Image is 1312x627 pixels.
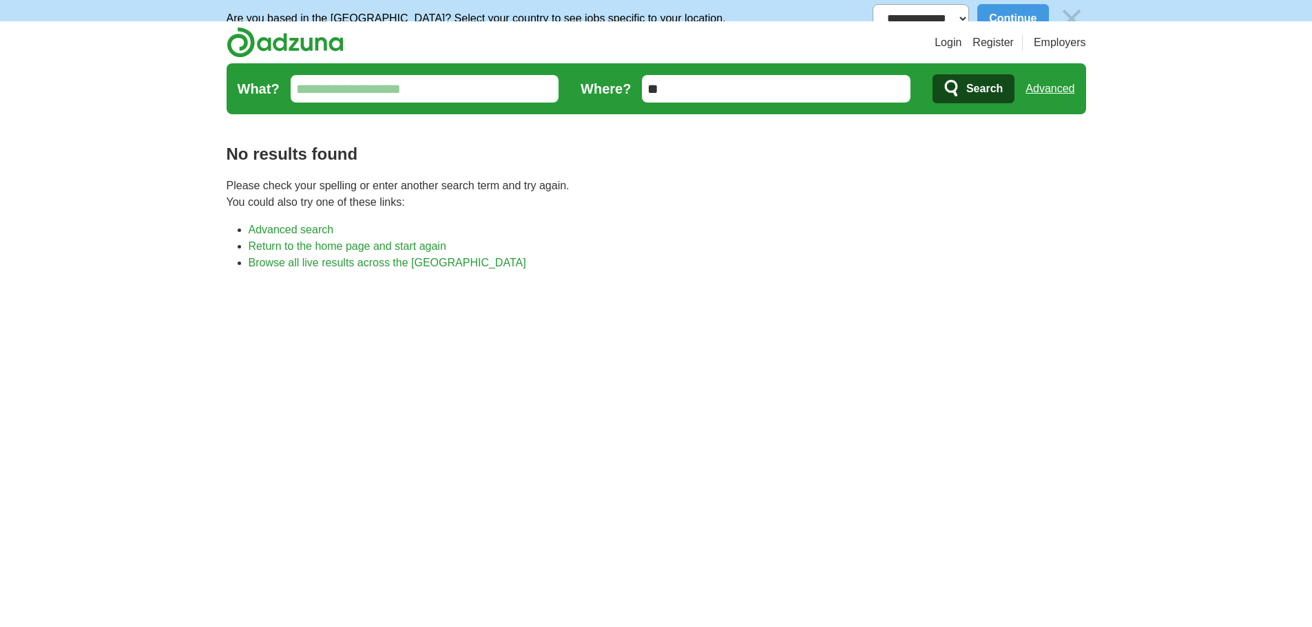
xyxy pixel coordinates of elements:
[977,4,1048,33] button: Continue
[227,178,1086,211] p: Please check your spelling or enter another search term and try again. You could also try one of ...
[1034,34,1086,51] a: Employers
[227,27,344,58] img: Adzuna logo
[933,74,1014,103] button: Search
[249,224,334,235] a: Advanced search
[581,78,631,99] label: Where?
[972,34,1014,51] a: Register
[1025,75,1074,103] a: Advanced
[966,75,1003,103] span: Search
[227,10,726,27] p: Are you based in the [GEOGRAPHIC_DATA]? Select your country to see jobs specific to your location.
[1057,4,1086,33] img: icon_close_no_bg.svg
[935,34,961,51] a: Login
[249,240,446,252] a: Return to the home page and start again
[249,257,526,268] a: Browse all live results across the [GEOGRAPHIC_DATA]
[227,142,1086,167] h1: No results found
[238,78,280,99] label: What?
